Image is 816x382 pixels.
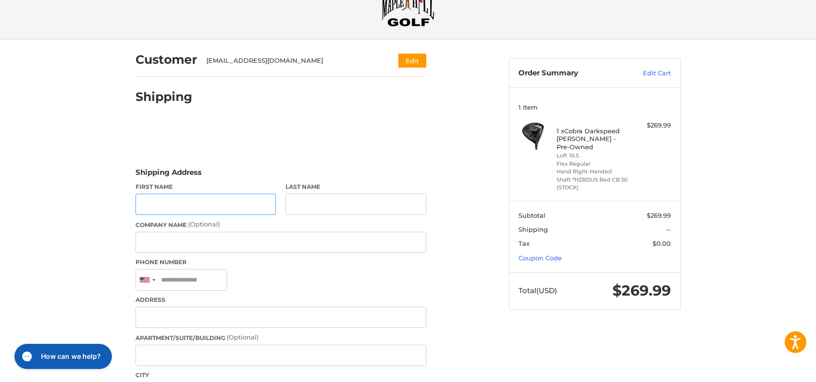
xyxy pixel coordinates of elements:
label: Last Name [286,183,426,191]
span: -- [666,226,671,233]
li: Shaft *HZRDUS Red CB 50 (STOCK) [557,176,630,192]
span: Subtotal [518,212,545,219]
li: Flex Regular [557,160,630,168]
span: Shipping [518,226,548,233]
h2: Shipping [136,89,192,104]
div: $269.99 [633,121,671,130]
span: Total (USD) [518,286,557,295]
span: Tax [518,240,530,247]
h3: 1 Item [518,103,671,111]
label: Company Name [136,220,426,229]
span: $0.00 [653,240,671,247]
label: Apartment/Suite/Building [136,333,426,342]
button: Edit [398,54,426,68]
h2: Customer [136,52,197,67]
h3: Order Summary [518,69,622,78]
div: United States: +1 [136,269,158,290]
legend: Shipping Address [136,167,202,183]
span: $269.99 [647,212,671,219]
label: City [136,371,426,380]
iframe: Gorgias live chat messenger [10,340,115,372]
li: Hand Right-Handed [557,168,630,176]
h4: 1 x Cobra Darkspeed [PERSON_NAME] - Pre-Owned [557,127,630,151]
label: First Name [136,183,276,191]
li: Loft 10.5 [557,152,630,160]
span: $269.99 [612,282,671,299]
small: (Optional) [227,333,258,341]
a: Coupon Code [518,254,562,262]
small: (Optional) [188,220,220,228]
label: Phone Number [136,258,426,267]
div: [EMAIL_ADDRESS][DOMAIN_NAME] [206,56,380,66]
label: Address [136,296,426,304]
a: Edit Cart [622,69,671,78]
